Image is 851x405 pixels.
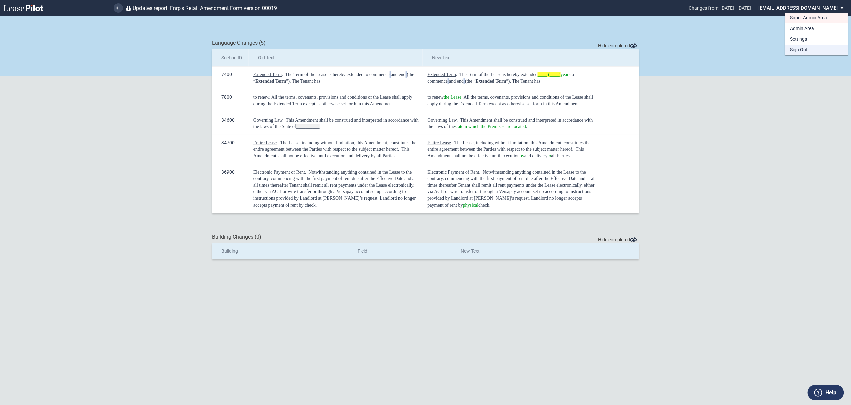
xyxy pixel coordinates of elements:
[808,385,844,400] button: Help
[790,15,827,21] div: Super Admin Area
[790,47,808,53] div: Sign Out
[790,36,807,43] div: Settings
[790,25,814,32] div: Admin Area
[825,388,836,397] label: Help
